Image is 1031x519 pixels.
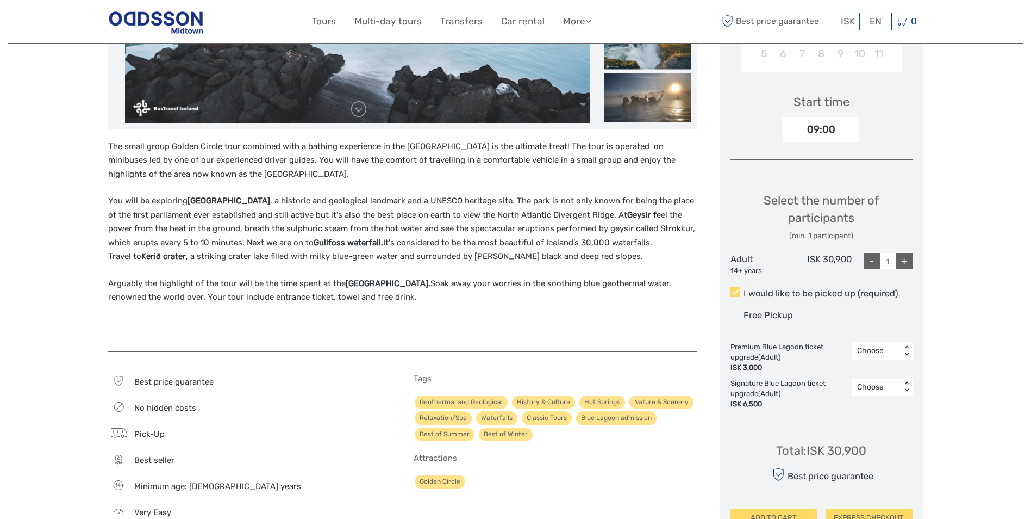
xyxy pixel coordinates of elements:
div: EN [865,13,886,30]
div: Choose Friday, October 10th, 2025 [850,45,869,63]
span: Minimum age: [DEMOGRAPHIC_DATA] years [134,481,301,491]
p: We're away right now. Please check back later! [15,19,123,28]
a: Nature & Scenery [629,396,693,409]
a: More [563,14,591,29]
strong: [GEOGRAPHIC_DATA]. [346,279,430,288]
span: No hidden costs [134,403,196,413]
a: History & Culture [512,396,575,409]
a: Car rental [501,14,545,29]
div: 09:00 [783,117,859,142]
span: Best price guarantee [720,13,833,30]
div: ISK 6,500 [730,399,846,410]
span: 14 [110,481,126,489]
span: Best price guarantee [134,377,214,387]
div: < > [902,345,911,357]
a: Relaxation/Spa [415,411,472,425]
a: Hot Springs [579,396,625,409]
img: 6379ec51912245e79ae041a34b7adb3d_slider_thumbnail.jpeg [604,20,691,69]
strong: Kerið crater [141,251,186,261]
span: Pick-Up [134,429,165,439]
div: Choose [857,345,896,356]
a: Waterfalls [476,411,517,425]
div: ISK 30,900 [791,253,852,276]
div: Choose Wednesday, October 8th, 2025 [811,45,830,63]
div: 14+ years [730,266,791,276]
div: - [864,253,880,269]
a: Best of Winter [479,428,533,441]
img: Reykjavik Residence [108,8,204,35]
a: Blue Lagoon admission [576,411,657,425]
p: You will be exploring , a historic and geological landmark and a UNESCO heritage site. The park i... [108,194,697,264]
span: ISK [841,16,855,27]
div: Choose [857,382,896,393]
span: Free Pickup [743,310,793,320]
div: Best price guarantee [769,465,873,484]
div: Total : ISK 30,900 [776,442,866,459]
span: Best seller [134,455,174,465]
div: (min. 1 participant) [730,231,913,242]
div: Select the number of participants [730,192,913,242]
p: The small group Golden Circle tour combined with a bathing experience in the [GEOGRAPHIC_DATA] is... [108,140,697,182]
img: d0d075f251e142198ed8094476b24a14_slider_thumbnail.jpeg [604,73,691,122]
div: Choose Monday, October 6th, 2025 [773,45,792,63]
strong: Gullfoss waterfall. [314,238,383,248]
div: Choose Tuesday, October 7th, 2025 [792,45,811,63]
div: Choose Thursday, October 9th, 2025 [831,45,850,63]
div: Signature Blue Lagoon ticket upgrade (Adult) [730,379,852,410]
a: Classic Tours [522,411,572,425]
div: Choose Sunday, October 5th, 2025 [754,45,773,63]
a: Tours [312,14,336,29]
div: Premium Blue Lagoon ticket upgrade (Adult) [730,342,852,373]
div: + [896,253,913,269]
strong: Geysir f [627,210,657,220]
a: Multi-day tours [354,14,422,29]
h5: Tags [414,374,697,384]
a: Golden Circle [415,475,465,489]
div: ISK 3,000 [730,363,846,373]
a: Geothermal and Geological [415,396,508,409]
div: Choose Saturday, October 11th, 2025 [869,45,888,63]
span: 0 [909,16,918,27]
h5: Attractions [414,453,697,463]
a: Best of Summer [415,428,474,441]
p: Arguably the highlight of the tour will be the time spent at the Soak away your worries in the so... [108,277,697,305]
div: Start time [793,94,849,110]
div: Adult [730,253,791,276]
button: Open LiveChat chat widget [125,17,138,30]
span: Very easy [134,508,171,517]
div: < > [902,381,911,393]
a: Transfers [440,14,483,29]
label: I would like to be picked up (required) [730,287,913,300]
strong: [GEOGRAPHIC_DATA] [188,196,270,206]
